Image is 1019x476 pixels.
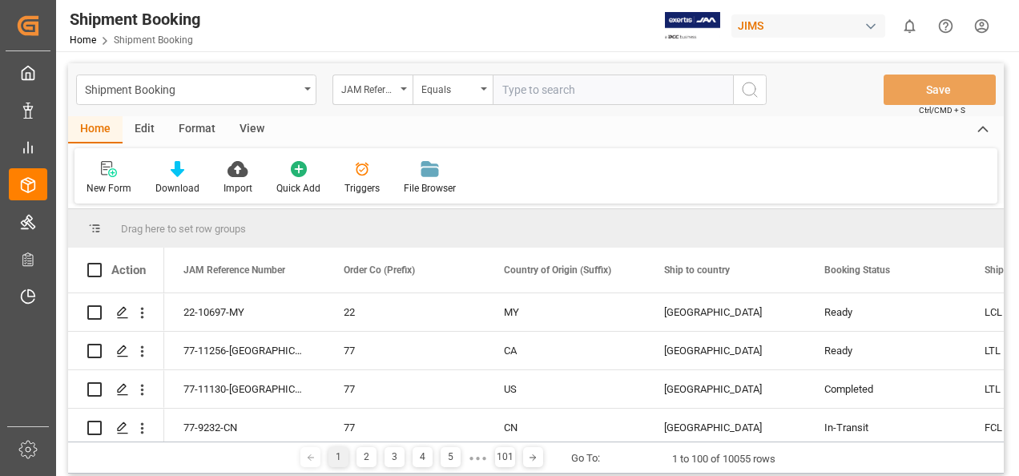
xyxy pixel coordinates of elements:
div: Home [68,116,123,143]
button: show 0 new notifications [892,8,928,44]
div: MY [504,294,626,331]
div: 77-9232-CN [164,409,324,446]
div: Press SPACE to select this row. [68,409,164,447]
div: Press SPACE to select this row. [68,332,164,370]
div: CN [504,409,626,446]
div: 5 [441,447,461,467]
div: 2 [356,447,377,467]
div: 77 [344,409,465,446]
div: Edit [123,116,167,143]
span: Country of Origin (Suffix) [504,264,611,276]
div: Completed [824,371,946,408]
input: Type to search [493,75,733,105]
div: [GEOGRAPHIC_DATA] [664,294,786,331]
div: Go To: [571,450,600,466]
div: Press SPACE to select this row. [68,370,164,409]
div: JAM Reference Number [341,79,396,97]
div: Press SPACE to select this row. [68,293,164,332]
button: open menu [76,75,316,105]
button: Save [884,75,996,105]
div: Import [224,181,252,196]
div: US [504,371,626,408]
div: View [228,116,276,143]
div: Equals [421,79,476,97]
div: 101 [495,447,515,467]
button: open menu [332,75,413,105]
div: Quick Add [276,181,320,196]
div: Download [155,181,199,196]
img: Exertis%20JAM%20-%20Email%20Logo.jpg_1722504956.jpg [665,12,720,40]
div: 4 [413,447,433,467]
div: 77-11130-[GEOGRAPHIC_DATA] [164,370,324,408]
div: 22-10697-MY [164,293,324,331]
span: JAM Reference Number [183,264,285,276]
span: Booking Status [824,264,890,276]
div: JIMS [731,14,885,38]
div: 1 [328,447,348,467]
span: Ctrl/CMD + S [919,104,965,116]
button: open menu [413,75,493,105]
div: Action [111,263,146,277]
div: 3 [385,447,405,467]
div: 22 [344,294,465,331]
div: File Browser [404,181,456,196]
button: search button [733,75,767,105]
div: [GEOGRAPHIC_DATA] [664,409,786,446]
div: Ready [824,333,946,369]
span: Drag here to set row groups [121,223,246,235]
div: CA [504,333,626,369]
div: In-Transit [824,409,946,446]
div: [GEOGRAPHIC_DATA] [664,333,786,369]
button: JIMS [731,10,892,41]
div: New Form [87,181,131,196]
div: 77 [344,333,465,369]
div: 1 to 100 of 10055 rows [672,451,775,467]
span: Order Co (Prefix) [344,264,415,276]
div: ● ● ● [469,452,486,464]
div: 77 [344,371,465,408]
div: Shipment Booking [70,7,200,31]
div: 77-11256-[GEOGRAPHIC_DATA] [164,332,324,369]
button: Help Center [928,8,964,44]
div: Shipment Booking [85,79,299,99]
div: Ready [824,294,946,331]
span: Ship to country [664,264,730,276]
div: Triggers [344,181,380,196]
a: Home [70,34,96,46]
div: [GEOGRAPHIC_DATA] [664,371,786,408]
div: Format [167,116,228,143]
